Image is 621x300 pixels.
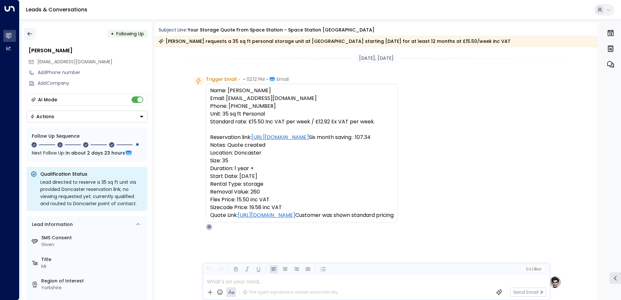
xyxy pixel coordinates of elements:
[243,76,245,82] span: •
[30,114,54,119] div: Actions
[66,149,125,156] span: In about 2 days 23 hours
[251,133,309,141] a: [URL][DOMAIN_NAME]
[38,69,147,76] div: AddPhone number
[266,76,268,82] span: •
[238,211,295,219] a: [URL][DOMAIN_NAME]
[29,47,147,55] div: [PERSON_NAME]
[116,31,144,37] span: Following Up
[205,265,213,273] button: Undo
[526,267,541,271] span: Cc Bcc
[30,221,73,228] div: Lead Information
[111,28,114,40] div: •
[210,87,394,219] pre: Name: [PERSON_NAME] Email: [EMAIL_ADDRESS][DOMAIN_NAME] Phone: [PHONE_NUMBER] Unit: 35 sq ft Pers...
[41,234,145,241] label: SMS Consent
[41,241,145,248] div: Given
[549,276,562,289] img: profile-logo.png
[41,256,145,263] label: Title
[37,58,112,65] span: awestcott@hotmaIl.co.uk
[243,289,338,295] div: The agent signature is added automatically
[38,96,57,103] div: AI Mode
[523,266,544,272] button: Cc|Bcc
[247,76,265,82] span: 02:12 PM
[40,179,144,207] div: Lead directed to reserve a 35 sq ft unit via provided Doncaster reservation link; no viewing requ...
[41,278,145,284] label: Region of Interest
[26,6,87,13] a: Leads & Conversations
[532,267,533,271] span: |
[188,27,374,33] div: Your storage quote from Space Station - Space Station [GEOGRAPHIC_DATA]
[41,284,145,291] div: Yorkshire
[32,149,142,156] div: Next Follow Up:
[41,263,145,270] div: Mr
[158,27,187,33] span: Subject Line:
[27,111,147,122] button: Actions
[238,76,240,82] span: •
[32,133,142,140] div: Follow Up Sequence
[206,224,212,230] div: O
[37,58,112,65] span: [EMAIL_ADDRESS][DOMAIN_NAME]
[277,76,289,82] span: Email
[158,38,511,44] div: [PERSON_NAME] requests a 35 sq ft personal storage unit at [GEOGRAPHIC_DATA] starting [DATE] for ...
[27,111,147,122] div: Button group with a nested menu
[38,80,147,87] div: AddCompany
[206,76,237,82] span: Trigger Email
[216,265,224,273] button: Redo
[40,171,144,177] p: Qualification Status
[356,54,396,63] div: [DATE], [DATE]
